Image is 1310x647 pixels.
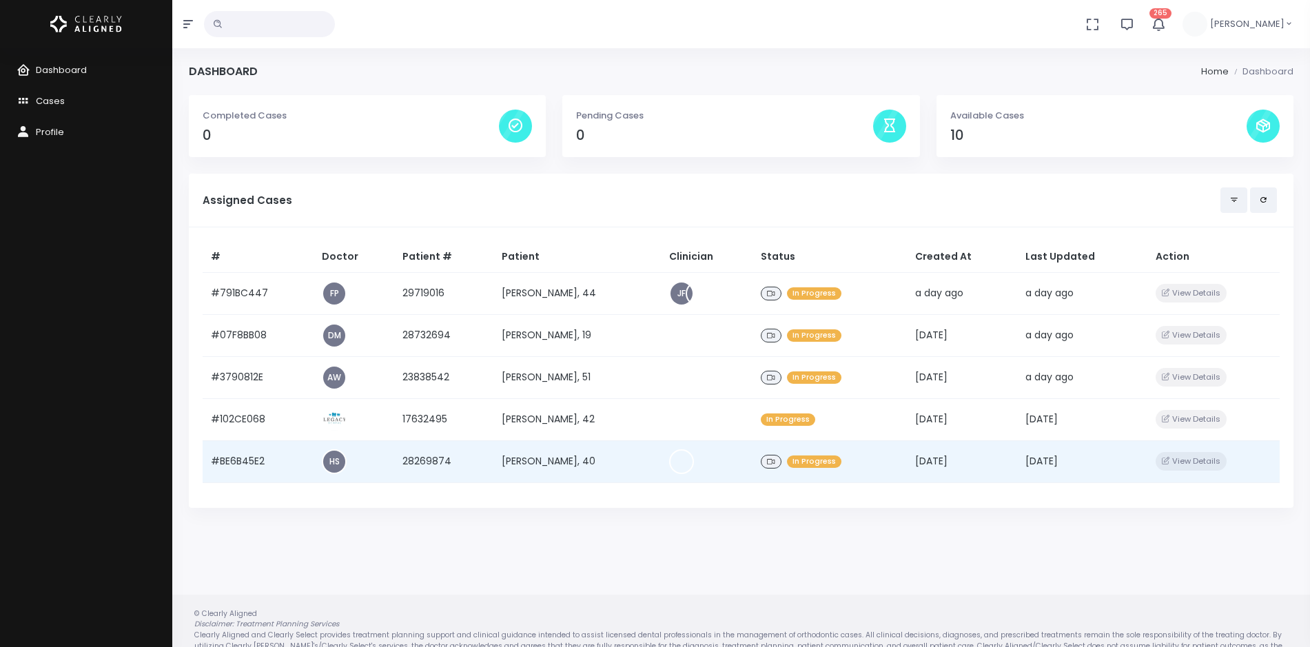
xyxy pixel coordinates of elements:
button: View Details [1156,452,1227,471]
td: #102CE068 [203,398,314,440]
span: [DATE] [915,412,948,426]
span: Dashboard [36,63,87,76]
td: 29719016 [394,272,494,314]
span: [DATE] [1025,412,1058,426]
h4: 0 [203,127,499,143]
th: Patient # [394,241,494,273]
p: Available Cases [950,109,1247,123]
span: In Progress [787,287,841,300]
span: a day ago [915,286,963,300]
span: [DATE] [1025,454,1058,468]
td: #BE6B45E2 [203,440,314,482]
a: JF [671,283,693,305]
a: HS [323,451,345,473]
td: #07F8BB08 [203,314,314,356]
span: a day ago [1025,370,1074,384]
th: # [203,241,314,273]
h4: 10 [950,127,1247,143]
button: View Details [1156,326,1227,345]
td: 17632495 [394,398,494,440]
h4: Dashboard [189,65,258,78]
th: Created At [907,241,1017,273]
h5: Assigned Cases [203,194,1220,207]
span: a day ago [1025,286,1074,300]
th: Status [753,241,907,273]
h4: 0 [576,127,872,143]
td: #791BC447 [203,272,314,314]
button: View Details [1156,410,1227,429]
span: [PERSON_NAME] [1210,17,1285,31]
th: Patient [493,241,661,273]
span: In Progress [787,455,841,469]
a: FP [323,283,345,305]
th: Clinician [661,241,753,273]
td: #3790812E [203,356,314,398]
td: [PERSON_NAME], 40 [493,440,661,482]
a: DM [323,325,345,347]
td: [PERSON_NAME], 19 [493,314,661,356]
span: In Progress [787,329,841,342]
td: [PERSON_NAME], 44 [493,272,661,314]
td: 28732694 [394,314,494,356]
span: a day ago [1025,328,1074,342]
td: 28269874 [394,440,494,482]
span: Cases [36,94,65,107]
span: In Progress [787,371,841,384]
span: [DATE] [915,370,948,384]
p: Pending Cases [576,109,872,123]
span: 265 [1149,8,1171,19]
a: AW [323,367,345,389]
span: [DATE] [915,328,948,342]
li: Home [1201,65,1229,79]
span: In Progress [761,413,815,427]
button: View Details [1156,368,1227,387]
li: Dashboard [1229,65,1293,79]
p: Completed Cases [203,109,499,123]
span: Profile [36,125,64,138]
th: Doctor [314,241,393,273]
th: Action [1147,241,1280,273]
button: View Details [1156,284,1227,302]
td: [PERSON_NAME], 51 [493,356,661,398]
span: [DATE] [915,454,948,468]
em: Disclaimer: Treatment Planning Services [194,619,339,629]
img: Logo Horizontal [50,10,122,39]
td: 23838542 [394,356,494,398]
td: [PERSON_NAME], 42 [493,398,661,440]
img: Header Avatar [1183,12,1207,37]
th: Last Updated [1017,241,1147,273]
